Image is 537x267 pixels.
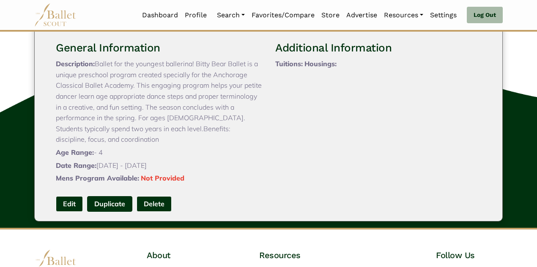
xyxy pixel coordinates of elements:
a: Favorites/Compare [248,6,318,24]
button: Delete [137,196,172,212]
span: Description: [56,59,95,68]
a: Store [318,6,343,24]
a: Dashboard [139,6,181,24]
span: Housings: [304,59,337,68]
span: Tuitions: [275,59,303,68]
p: Ballet for the youngest ballerina! Bitty Bear Ballet is a unique preschool program created specia... [56,59,262,145]
a: Search [214,6,248,24]
a: Edit [56,196,83,212]
span: Date Range: [56,161,96,170]
h4: About [147,250,214,261]
h4: Resources [259,250,390,261]
span: Not Provided [141,174,184,182]
a: Log Out [467,7,503,24]
span: Mens Program Available: [56,174,139,182]
h3: General Information [56,41,262,55]
a: Duplicate [87,196,132,212]
a: Profile [181,6,210,24]
h3: Additional Information [275,41,481,55]
span: Age Range: [56,148,94,156]
a: Resources [381,6,427,24]
a: Advertise [343,6,381,24]
p: - 4 [56,147,262,158]
h4: Follow Us [436,250,503,261]
p: [DATE] - [DATE] [56,160,262,171]
a: Settings [427,6,460,24]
